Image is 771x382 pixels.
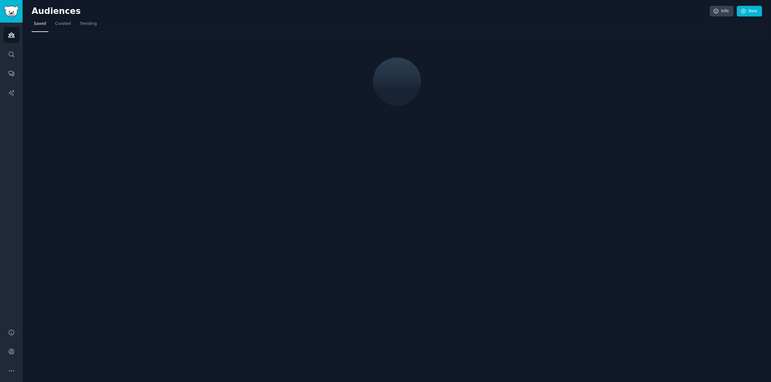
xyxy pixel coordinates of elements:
a: New [737,6,762,17]
a: Saved [32,19,48,32]
img: GummySearch logo [4,6,19,17]
span: Saved [34,21,46,27]
h2: Audiences [32,6,710,16]
a: Curated [53,19,73,32]
span: Trending [80,21,97,27]
a: Trending [78,19,99,32]
span: Curated [55,21,71,27]
a: Info [710,6,734,17]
